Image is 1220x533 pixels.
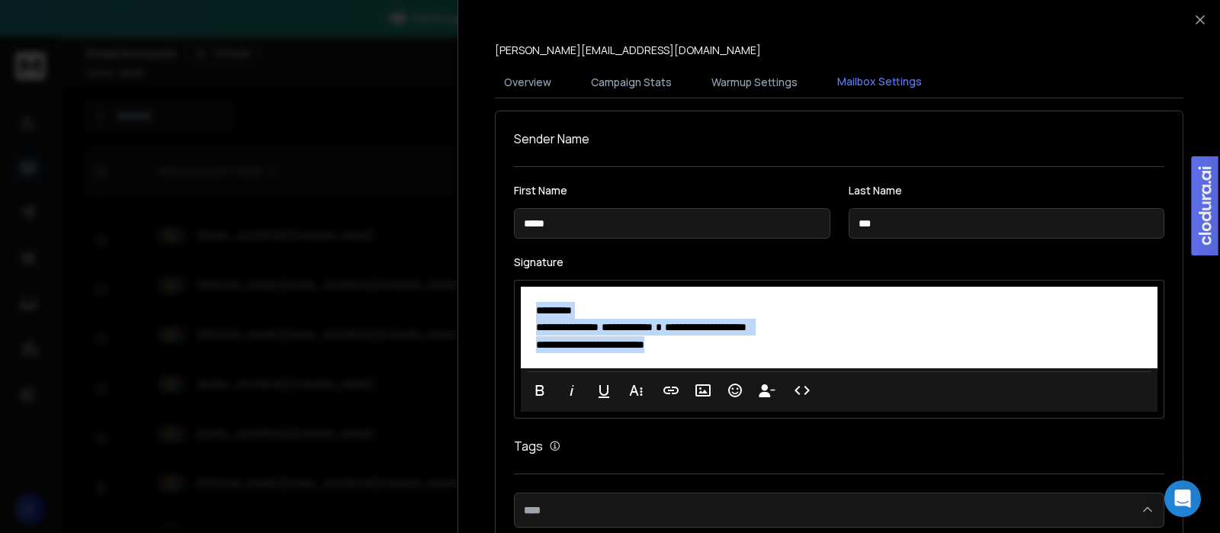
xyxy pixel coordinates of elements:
[1164,480,1201,517] div: Open Intercom Messenger
[495,66,560,99] button: Overview
[514,257,1164,268] label: Signature
[514,130,1164,148] h1: Sender Name
[721,375,750,406] button: Emoticons
[525,375,554,406] button: Bold (Ctrl+B)
[557,375,586,406] button: Italic (Ctrl+I)
[621,375,650,406] button: More Text
[828,65,931,100] button: Mailbox Settings
[849,185,1165,196] label: Last Name
[657,375,685,406] button: Insert Link (Ctrl+K)
[589,375,618,406] button: Underline (Ctrl+U)
[514,185,830,196] label: First Name
[702,66,807,99] button: Warmup Settings
[582,66,681,99] button: Campaign Stats
[788,375,817,406] button: Code View
[753,375,782,406] button: Insert Unsubscribe Link
[495,43,761,58] p: [PERSON_NAME][EMAIL_ADDRESS][DOMAIN_NAME]
[689,375,718,406] button: Insert Image (Ctrl+P)
[514,437,543,455] h1: Tags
